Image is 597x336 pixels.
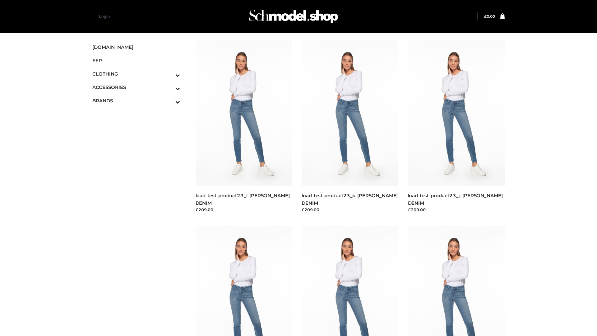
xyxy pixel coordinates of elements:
a: FFP [92,54,180,67]
span: BRANDS [92,97,180,104]
div: £209.00 [196,207,293,213]
a: £0.00 [484,14,495,19]
button: Toggle Submenu [158,81,180,94]
a: CLOTHINGToggle Submenu [92,67,180,81]
button: Toggle Submenu [158,67,180,81]
bdi: 0.00 [484,14,495,19]
div: £209.00 [408,207,505,213]
span: CLOTHING [92,70,180,77]
a: BRANDSToggle Submenu [92,94,180,107]
span: FFP [92,57,180,64]
img: Schmodel Admin 964 [247,4,340,29]
a: load-test-product23_j-[PERSON_NAME] DENIM [408,193,503,206]
a: ACCESSORIESToggle Submenu [92,81,180,94]
a: load-test-product23_l-[PERSON_NAME] DENIM [196,193,290,206]
span: ACCESSORIES [92,84,180,91]
a: load-test-product23_k-[PERSON_NAME] DENIM [302,193,398,206]
button: Toggle Submenu [158,94,180,107]
a: [DOMAIN_NAME] [92,40,180,54]
span: £ [484,14,487,19]
a: Login [99,14,110,19]
div: £209.00 [302,207,399,213]
span: [DOMAIN_NAME] [92,44,180,51]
